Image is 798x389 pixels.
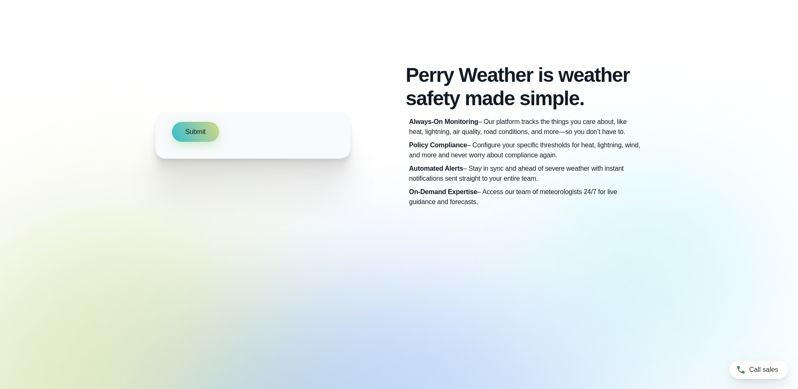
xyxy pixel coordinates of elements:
[185,127,206,137] span: Submit
[409,188,477,195] strong: On-Demand Expertise
[409,140,643,160] p: – Configure your specific thresholds for heat, lightning, wind, and more and never worry about co...
[409,118,478,125] strong: Always-On Monitoring
[409,165,463,172] strong: Automated Alerts
[409,187,643,207] p: – Access our team of meteorologists 24/7 for live guidance and forecasts.
[749,365,778,375] span: Call sales
[730,361,788,379] a: Call sales
[172,122,219,142] button: Submit
[409,164,643,184] p: – Stay in sync and ahead of severe weather with instant notifications sent straight to your entir...
[406,63,643,110] h2: Perry Weather is weather safety made simple.
[409,117,643,137] p: – Our platform tracks the things you care about, like heat, lightning, air quality, road conditio...
[409,141,467,149] strong: Policy Compliance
